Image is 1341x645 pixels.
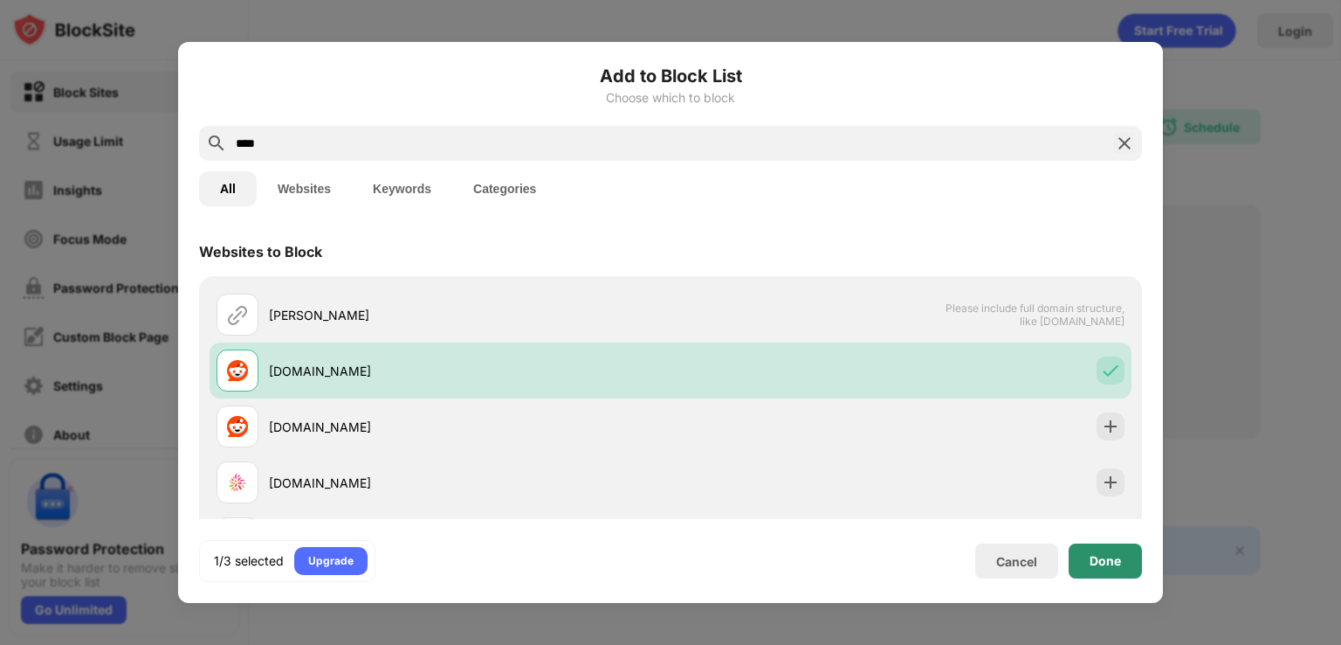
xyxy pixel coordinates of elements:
div: Cancel [996,554,1037,569]
button: Keywords [352,171,452,206]
div: Done [1090,554,1121,568]
button: All [199,171,257,206]
div: Websites to Block [199,243,322,260]
img: url.svg [227,304,248,325]
div: 1/3 selected [214,552,284,570]
img: favicons [227,416,248,437]
h6: Add to Block List [199,63,1142,89]
div: [PERSON_NAME] [269,306,670,324]
div: Upgrade [308,552,354,570]
img: favicons [227,360,248,381]
div: [DOMAIN_NAME] [269,474,670,492]
div: Choose which to block [199,91,1142,105]
img: search.svg [206,133,227,154]
img: search-close [1114,133,1135,154]
div: [DOMAIN_NAME] [269,362,670,380]
img: favicons [227,472,248,493]
button: Websites [257,171,352,206]
span: Please include full domain structure, like [DOMAIN_NAME] [945,302,1124,328]
div: [DOMAIN_NAME] [269,418,670,436]
button: Categories [452,171,557,206]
